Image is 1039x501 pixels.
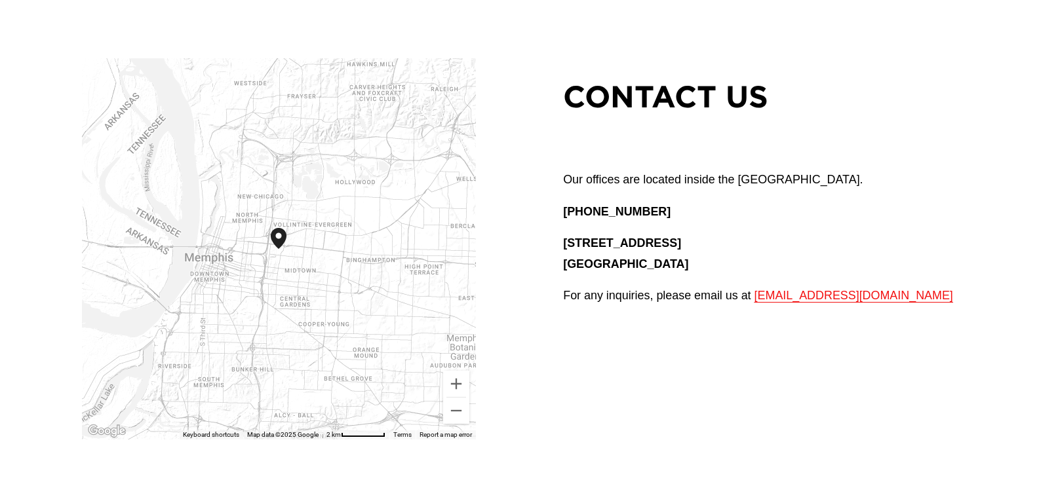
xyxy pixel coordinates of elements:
[563,236,681,250] strong: [STREET_ADDRESS]
[563,285,997,306] p: For any inquiries, please email us at
[183,430,239,439] button: Keyboard shortcuts
[563,257,688,270] strong: [GEOGRAPHIC_DATA]
[443,371,469,397] button: Zoom in
[420,431,472,438] a: Report a map error
[271,228,302,270] div: City Leadership 1350 Concourse Avenue Memphis, TN, 38104, United States
[85,422,128,439] img: Google
[755,289,953,302] a: [EMAIL_ADDRESS][DOMAIN_NAME]
[443,398,469,424] button: Zoom out
[326,431,341,438] span: 2 km
[393,431,412,438] a: Terms
[563,205,671,218] strong: [PHONE_NUMBER]
[247,431,319,438] span: Map data ©2025 Google
[563,77,997,117] h2: CONTACT US
[563,169,997,190] p: Our offices are located inside the [GEOGRAPHIC_DATA].
[85,422,128,439] a: Open this area in Google Maps (opens a new window)
[323,430,389,439] button: Map Scale: 2 km per 64 pixels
